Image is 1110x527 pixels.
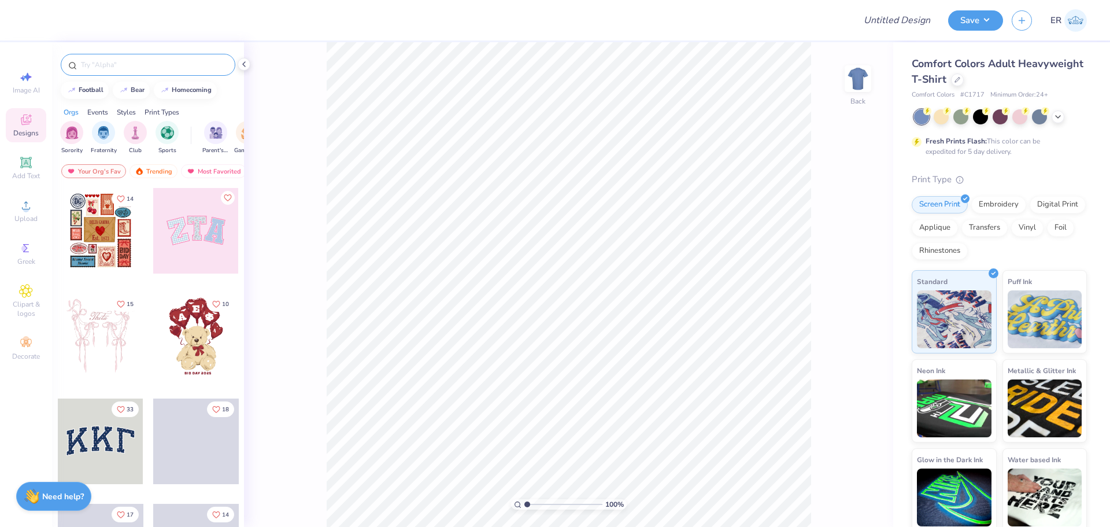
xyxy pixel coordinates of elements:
[912,196,968,213] div: Screen Print
[112,507,139,522] button: Like
[1008,379,1082,437] img: Metallic & Glitter Ink
[202,121,229,155] button: filter button
[209,126,223,139] img: Parent's Weekend Image
[917,379,991,437] img: Neon Ink
[1011,219,1044,237] div: Vinyl
[112,191,139,207] button: Like
[14,214,38,223] span: Upload
[127,196,134,202] span: 14
[91,146,117,155] span: Fraternity
[127,512,134,518] span: 17
[60,121,83,155] button: filter button
[154,82,217,99] button: homecoming
[202,146,229,155] span: Parent's Weekend
[1064,9,1087,32] img: Elijah Roquero
[42,491,84,502] strong: Need help?
[64,107,79,117] div: Orgs
[1008,290,1082,348] img: Puff Ink
[926,137,987,146] strong: Fresh Prints Flash:
[241,126,254,139] img: Game Day Image
[124,121,147,155] div: filter for Club
[912,219,958,237] div: Applique
[135,167,144,175] img: trending.gif
[158,146,176,155] span: Sports
[129,126,142,139] img: Club Image
[917,454,983,466] span: Glow in the Dark Ink
[97,126,110,139] img: Fraternity Image
[65,126,79,139] img: Sorority Image
[948,10,1003,31] button: Save
[846,67,869,90] img: Back
[222,407,229,412] span: 18
[207,401,234,417] button: Like
[156,121,179,155] div: filter for Sports
[1030,196,1086,213] div: Digital Print
[160,87,169,94] img: trend_line.gif
[60,121,83,155] div: filter for Sorority
[119,87,128,94] img: trend_line.gif
[207,296,234,312] button: Like
[124,121,147,155] button: filter button
[207,507,234,522] button: Like
[13,86,40,95] span: Image AI
[605,499,624,510] span: 100 %
[13,128,39,138] span: Designs
[79,87,103,93] div: football
[112,401,139,417] button: Like
[80,59,228,71] input: Try "Alpha"
[91,121,117,155] div: filter for Fraternity
[61,164,126,178] div: Your Org's Fav
[1008,275,1032,288] span: Puff Ink
[17,257,35,266] span: Greek
[234,146,261,155] span: Game Day
[161,126,174,139] img: Sports Image
[67,87,76,94] img: trend_line.gif
[127,301,134,307] span: 15
[1008,454,1061,466] span: Water based Ink
[912,57,1083,86] span: Comfort Colors Adult Heavyweight T-Shirt
[117,107,136,117] div: Styles
[91,121,117,155] button: filter button
[961,219,1008,237] div: Transfers
[112,296,139,312] button: Like
[12,352,40,361] span: Decorate
[917,469,991,526] img: Glow in the Dark Ink
[222,301,229,307] span: 10
[222,512,229,518] span: 14
[186,167,195,175] img: most_fav.gif
[172,87,212,93] div: homecoming
[926,136,1068,157] div: This color can be expedited for 5 day delivery.
[234,121,261,155] button: filter button
[234,121,261,155] div: filter for Game Day
[1050,14,1061,27] span: ER
[1050,9,1087,32] a: ER
[912,173,1087,186] div: Print Type
[854,9,939,32] input: Untitled Design
[113,82,150,99] button: bear
[131,87,145,93] div: bear
[181,164,246,178] div: Most Favorited
[917,275,948,288] span: Standard
[6,300,46,318] span: Clipart & logos
[912,90,954,100] span: Comfort Colors
[917,364,945,377] span: Neon Ink
[1008,364,1076,377] span: Metallic & Glitter Ink
[1047,219,1074,237] div: Foil
[129,164,177,178] div: Trending
[87,107,108,117] div: Events
[61,82,109,99] button: football
[221,191,235,205] button: Like
[912,242,968,260] div: Rhinestones
[156,121,179,155] button: filter button
[202,121,229,155] div: filter for Parent's Weekend
[127,407,134,412] span: 33
[129,146,142,155] span: Club
[917,290,991,348] img: Standard
[850,96,865,106] div: Back
[960,90,985,100] span: # C1717
[1008,469,1082,526] img: Water based Ink
[66,167,76,175] img: most_fav.gif
[145,107,179,117] div: Print Types
[12,171,40,180] span: Add Text
[990,90,1048,100] span: Minimum Order: 24 +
